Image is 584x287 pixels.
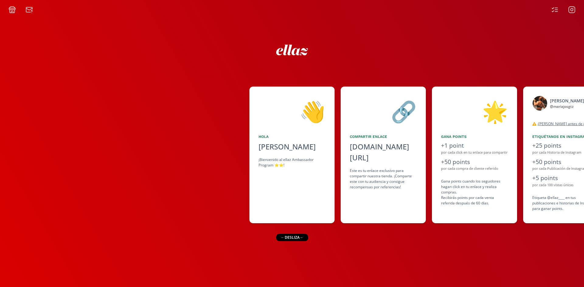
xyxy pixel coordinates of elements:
div: Hola [259,134,325,139]
div: 👋 [259,96,325,127]
div: Gana points [441,134,508,139]
div: [PERSON_NAME] [259,141,325,152]
div: Este es tu enlace exclusivo para compartir nuestra tienda. ¡Comparte este con tu audiencia y cons... [350,168,417,190]
div: ← desliza → [276,234,308,241]
img: ew9eVGDHp6dD [276,45,308,55]
div: Gana points cuando los seguidores hagan click en tu enlace y realiza compras . Recibirás points p... [441,179,508,206]
div: ¡Bienvenido al ellaz Ambassador Program ⭐️⭐️! [259,157,325,168]
div: 🔗 [350,96,417,127]
div: 🌟 [441,96,508,127]
div: por cada compra de cliente referido [441,166,508,171]
div: +50 points [441,158,508,166]
img: 525050199_18512760718046805_4512899896718383322_n.jpg [532,96,547,111]
div: [DOMAIN_NAME][URL] [350,141,417,163]
div: +1 point [441,141,508,150]
div: por cada click en tu enlace para compartir [441,150,508,155]
div: Compartir Enlace [350,134,417,139]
